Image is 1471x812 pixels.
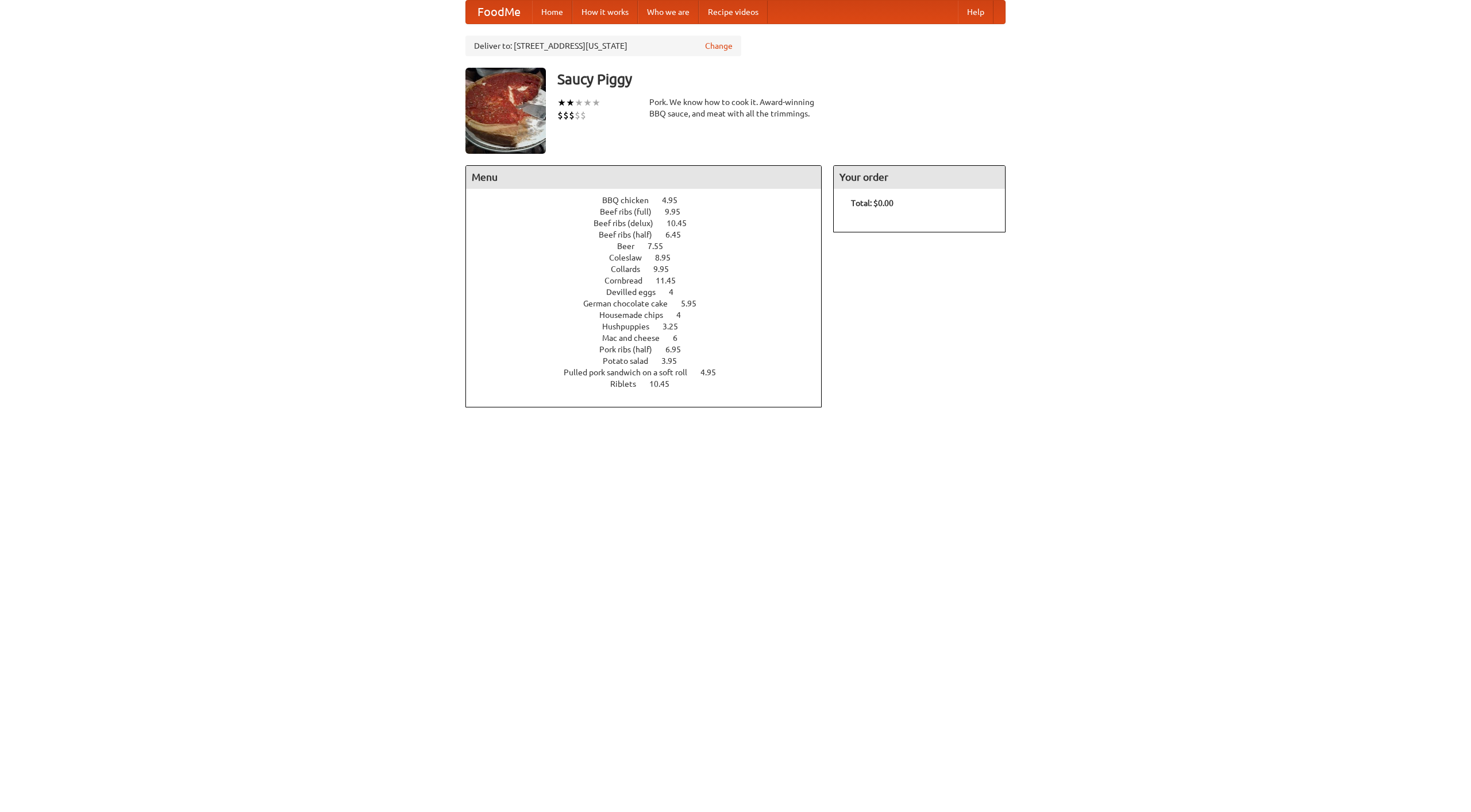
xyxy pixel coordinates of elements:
span: 6.45 [665,230,692,239]
span: 4 [669,287,685,297]
span: 10.45 [667,219,698,228]
span: Pork ribs (half) [599,345,664,354]
a: Hushpuppies 3.25 [602,322,699,331]
span: 11.45 [656,276,687,285]
span: 4.95 [700,368,727,377]
a: Coleslaw 8.95 [609,253,692,262]
a: Beef ribs (delux) 10.45 [594,219,708,228]
a: Help [958,1,993,24]
a: Mac and cheese 6 [602,333,699,343]
a: Change [705,40,733,52]
span: German chocolate cake [583,299,679,308]
li: $ [563,109,569,122]
li: $ [569,109,575,122]
a: Devilled eggs 4 [606,287,695,297]
h4: Your order [834,166,1005,189]
span: Cornbread [604,276,654,285]
li: ★ [583,96,592,109]
a: Collards 9.95 [611,265,690,274]
span: 10.45 [649,379,681,388]
span: Riblets [610,379,648,388]
span: 6.95 [665,345,692,354]
li: $ [557,109,563,122]
span: Beef ribs (half) [599,230,664,239]
a: FoodMe [466,1,532,24]
a: Who we are [638,1,699,24]
a: Home [532,1,572,24]
span: Beef ribs (delux) [594,219,665,228]
a: German chocolate cake 5.95 [583,299,718,308]
span: 3.25 [663,322,690,331]
b: Total: $0.00 [851,199,894,208]
li: ★ [575,96,583,109]
span: Hushpuppies [602,322,661,331]
span: Potato salad [603,356,660,366]
a: Pulled pork sandwich on a soft roll 4.95 [564,368,737,377]
span: 6 [673,333,689,343]
span: Coleslaw [609,253,653,262]
span: BBQ chicken [602,196,660,205]
a: Pork ribs (half) 6.95 [599,345,702,354]
a: BBQ chicken 4.95 [602,196,699,205]
li: ★ [557,96,566,109]
a: Cornbread 11.45 [604,276,697,285]
div: Deliver to: [STREET_ADDRESS][US_STATE] [465,36,741,56]
a: Housemade chips 4 [599,310,702,320]
span: 5.95 [681,299,708,308]
h4: Menu [466,166,821,189]
span: 4.95 [662,196,689,205]
a: Beer 7.55 [617,242,684,251]
span: Pulled pork sandwich on a soft roll [564,368,699,377]
span: Collards [611,265,652,274]
a: How it works [572,1,638,24]
a: Riblets 10.45 [610,379,691,388]
img: angular.jpg [465,68,546,154]
span: 8.95 [655,253,682,262]
div: Pork. We know how to cook it. Award-winning BBQ sauce, and meat with all the trimmings. [649,96,822,119]
a: Potato salad 3.95 [603,356,698,366]
span: Mac and cheese [602,333,671,343]
h3: Saucy Piggy [557,68,1006,91]
span: Beef ribs (full) [600,207,663,216]
span: 4 [676,310,692,320]
li: $ [580,109,586,122]
li: ★ [592,96,600,109]
span: Devilled eggs [606,287,667,297]
span: 3.95 [661,356,688,366]
li: ★ [566,96,575,109]
span: 9.95 [665,207,692,216]
span: 7.55 [648,242,675,251]
a: Recipe videos [699,1,768,24]
span: Beer [617,242,646,251]
span: 9.95 [653,265,680,274]
span: Housemade chips [599,310,675,320]
li: $ [575,109,580,122]
a: Beef ribs (full) 9.95 [600,207,702,216]
a: Beef ribs (half) 6.45 [599,230,702,239]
